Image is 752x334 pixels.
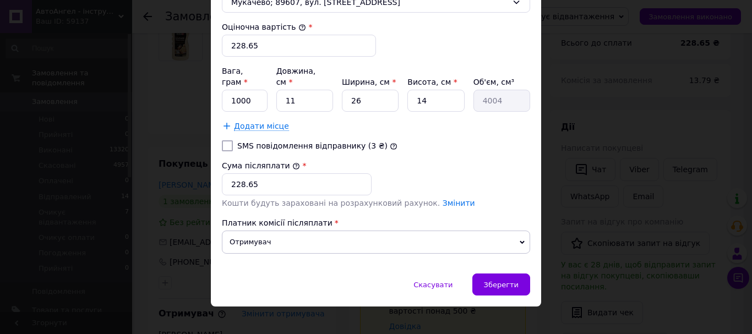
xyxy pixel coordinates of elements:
[222,199,475,207] span: Кошти будуть зараховані на розрахунковий рахунок.
[407,78,457,86] label: Висота, см
[484,281,519,289] span: Зберегти
[413,281,453,289] span: Скасувати
[222,23,306,31] label: Оціночна вартість
[222,161,300,170] label: Сума післяплати
[222,67,248,86] label: Вага, грам
[222,231,530,254] span: Отримувач
[234,122,289,131] span: Додати місце
[276,67,316,86] label: Довжина, см
[443,199,475,207] a: Змінити
[342,78,396,86] label: Ширина, см
[237,141,388,150] label: SMS повідомлення відправнику (3 ₴)
[473,76,530,87] div: Об'єм, см³
[222,218,333,227] span: Платник комісії післяплати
